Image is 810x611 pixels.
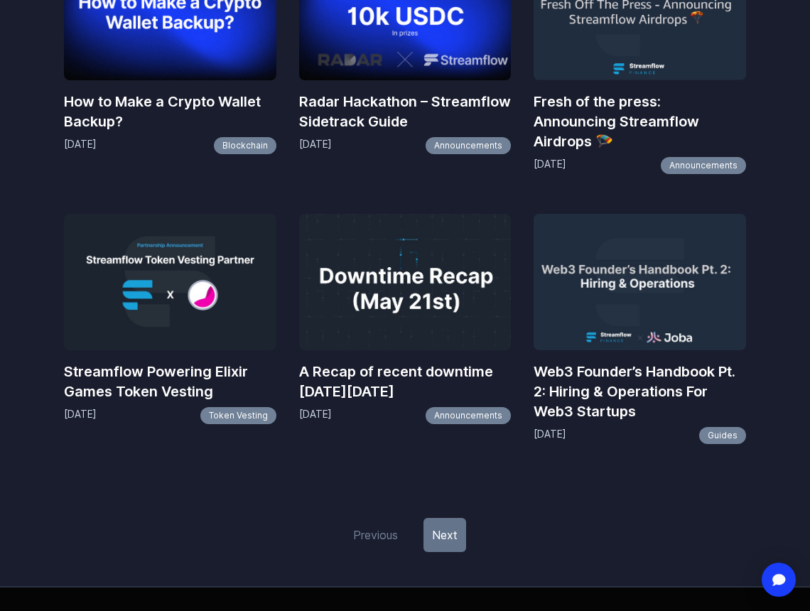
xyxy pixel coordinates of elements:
[534,157,566,174] p: [DATE]
[534,427,566,444] p: [DATE]
[299,92,512,131] a: Radar Hackathon – Streamflow Sidetrack Guide
[426,137,511,154] a: Announcements
[299,214,512,350] img: A Recap of recent downtime on Tuesday 21st of May
[64,214,276,350] img: Streamflow Powering Elixir Games Token Vesting
[534,92,746,151] a: Fresh of the press: Announcing Streamflow Airdrops 🪂
[426,407,511,424] a: Announcements
[299,407,332,424] p: [DATE]
[661,157,746,174] a: Announcements
[64,137,97,154] p: [DATE]
[64,407,97,424] p: [DATE]
[423,518,466,552] a: Next
[299,137,332,154] p: [DATE]
[299,362,512,401] a: A Recap of recent downtime [DATE][DATE]
[534,362,746,421] a: Web3 Founder’s Handbook Pt. 2: Hiring & Operations For Web3 Startups
[64,362,276,401] a: Streamflow Powering Elixir Games Token Vesting
[214,137,276,154] a: Blockchain
[699,427,746,444] a: Guides
[762,563,796,597] div: Open Intercom Messenger
[64,92,276,131] a: How to Make a Crypto Wallet Backup?
[345,518,406,552] span: Previous
[534,214,746,350] img: Web3 Founder’s Handbook Pt. 2: Hiring & Operations For Web3 Startups
[200,407,276,424] a: Token Vesting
